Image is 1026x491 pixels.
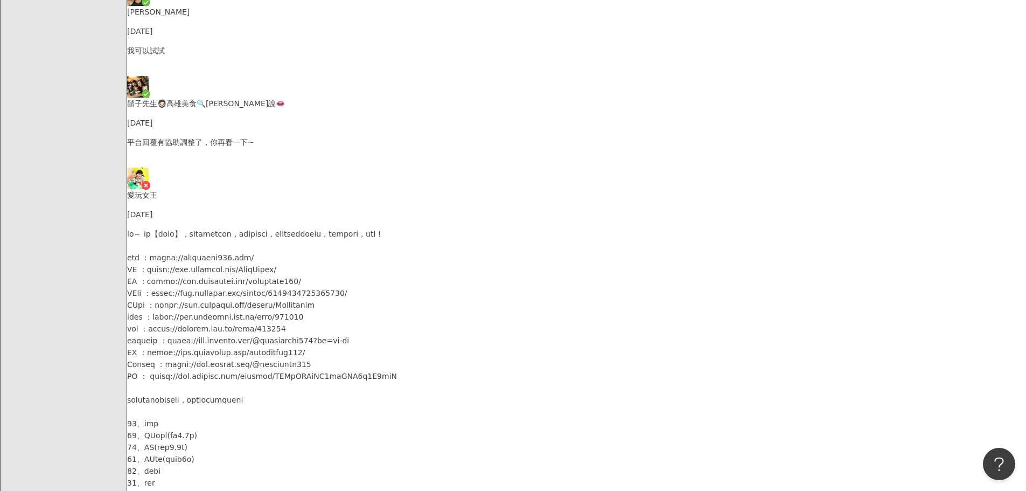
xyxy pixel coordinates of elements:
[127,117,1026,129] p: [DATE]
[127,189,1026,201] p: 愛玩女王
[127,45,1026,57] p: 我可以試試
[127,136,1026,148] p: 平台回覆有協助調整了，你再看一下~
[127,209,1026,220] p: [DATE]
[127,76,149,98] img: KOL Avatar
[983,448,1015,480] iframe: Help Scout Beacon - Open
[127,6,1026,18] p: [PERSON_NAME]
[127,168,149,189] img: KOL Avatar
[127,98,1026,109] p: 鬍子先生🧔🏻高雄美食🔍[PERSON_NAME]說👄
[127,25,1026,37] p: [DATE]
